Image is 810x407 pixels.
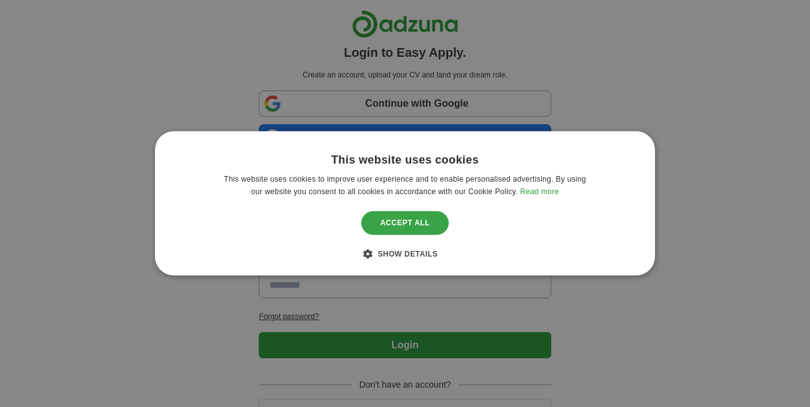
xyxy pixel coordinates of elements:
[377,250,437,259] span: Show details
[361,211,449,235] div: Accept all
[331,153,479,167] div: This website uses cookies
[372,248,438,260] div: Show details
[224,175,586,197] span: This website uses cookies to improve user experience and to enable personalised advertising. By u...
[520,188,559,197] a: Read more, opens a new window
[155,131,655,275] div: Cookie consent dialog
